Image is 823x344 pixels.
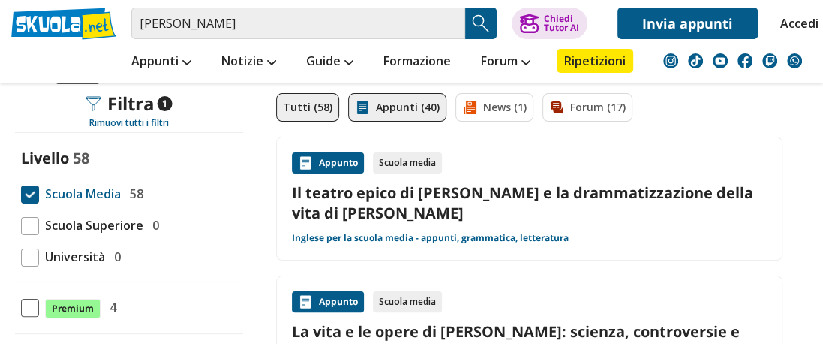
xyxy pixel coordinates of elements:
div: Chiedi Tutor AI [544,14,579,32]
a: Ripetizioni [557,49,633,73]
img: tiktok [688,53,703,68]
a: Forum [477,49,534,76]
span: Università [39,247,105,267]
span: 4 [104,297,116,317]
img: instagram [663,53,678,68]
div: Scuola media [373,291,442,312]
a: Notizie [218,49,280,76]
button: Search Button [465,8,497,39]
img: News filtro contenuto [462,100,477,115]
a: Guide [302,49,357,76]
input: Cerca appunti, riassunti o versioni [131,8,465,39]
img: Cerca appunti, riassunti o versioni [470,12,492,35]
div: Scuola media [373,152,442,174]
a: Tutti (58) [276,93,339,122]
div: Filtra [86,93,173,114]
a: Appunti (40) [348,93,446,122]
img: facebook [737,53,752,68]
a: Invia appunti [617,8,758,39]
a: Inglese per la scuola media - appunti, grammatica, letteratura [292,232,569,244]
label: Livello [21,148,69,168]
span: 58 [124,184,143,204]
span: Scuola Media [39,184,121,204]
a: Accedi [780,8,812,39]
img: youtube [713,53,728,68]
span: 1 [158,96,173,111]
span: 58 [73,148,89,168]
span: 0 [146,216,159,235]
button: ChiediTutor AI [512,8,587,39]
img: Appunti contenuto [298,294,313,309]
div: Appunto [292,152,364,174]
img: Forum filtro contenuto [549,100,564,115]
span: Scuola Superiore [39,216,143,235]
img: Appunti contenuto [298,155,313,170]
img: twitch [762,53,777,68]
img: Appunti filtro contenuto attivo [355,100,370,115]
div: Rimuovi tutti i filtri [15,117,243,129]
a: Formazione [380,49,455,76]
a: Forum (17) [542,93,632,122]
a: News (1) [455,93,533,122]
span: 0 [108,247,121,267]
div: Appunto [292,291,364,312]
a: Appunti [128,49,195,76]
img: Filtra filtri mobile [86,96,101,111]
img: WhatsApp [787,53,802,68]
a: Il teatro epico di [PERSON_NAME] e la drammatizzazione della vita di [PERSON_NAME] [292,183,767,223]
span: Premium [45,299,101,318]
